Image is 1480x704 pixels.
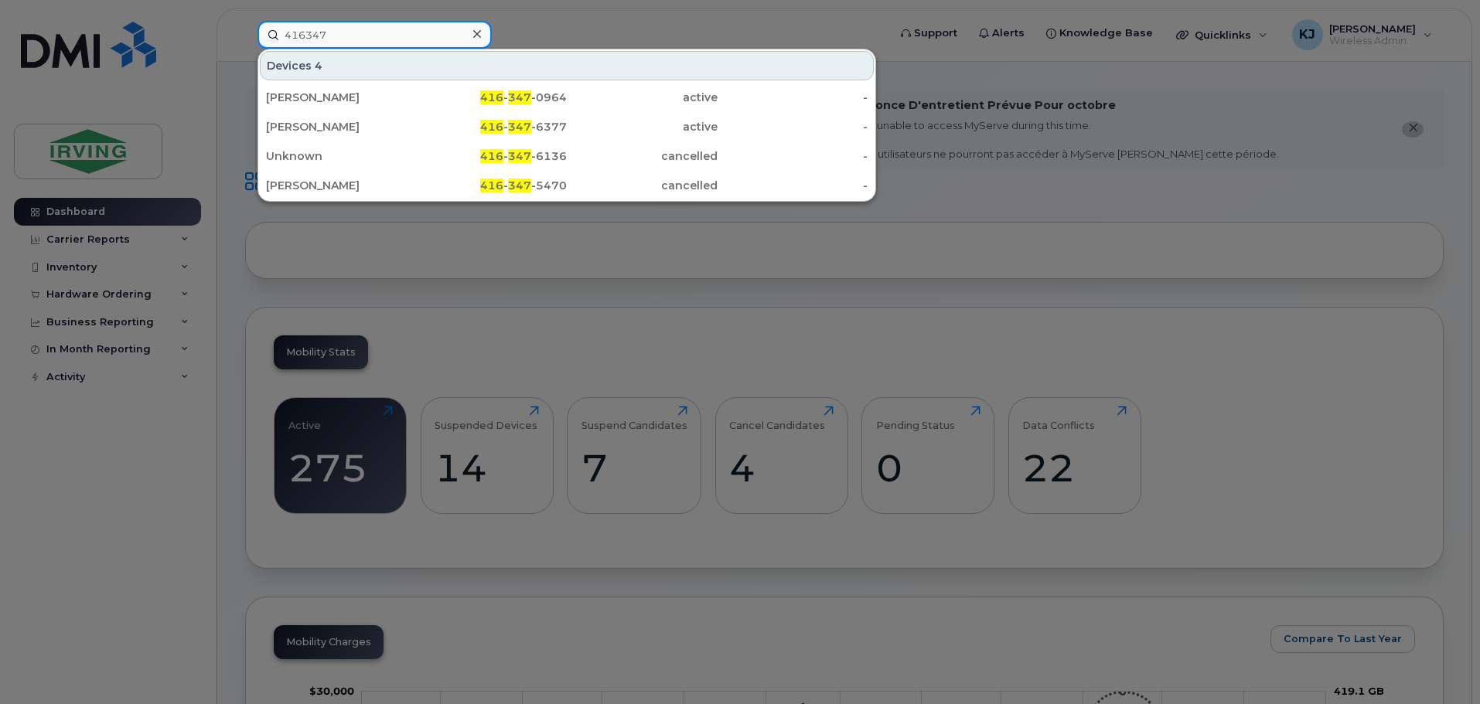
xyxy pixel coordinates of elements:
[417,119,568,134] div: - -6377
[266,90,417,105] div: [PERSON_NAME]
[480,90,503,104] span: 416
[718,148,868,164] div: -
[567,90,718,105] div: active
[266,119,417,134] div: [PERSON_NAME]
[417,90,568,105] div: - -0964
[508,120,531,134] span: 347
[567,119,718,134] div: active
[480,120,503,134] span: 416
[567,178,718,193] div: cancelled
[417,178,568,193] div: - -5470
[266,178,417,193] div: [PERSON_NAME]
[480,149,503,163] span: 416
[260,83,874,111] a: [PERSON_NAME]416-347-0964active-
[260,113,874,141] a: [PERSON_NAME]416-347-6377active-
[260,172,874,199] a: [PERSON_NAME]416-347-5470cancelled-
[480,179,503,192] span: 416
[508,149,531,163] span: 347
[417,148,568,164] div: - -6136
[567,148,718,164] div: cancelled
[508,179,531,192] span: 347
[718,90,868,105] div: -
[718,119,868,134] div: -
[315,58,322,73] span: 4
[266,148,417,164] div: Unknown
[260,51,874,80] div: Devices
[718,178,868,193] div: -
[508,90,531,104] span: 347
[260,142,874,170] a: Unknown416-347-6136cancelled-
